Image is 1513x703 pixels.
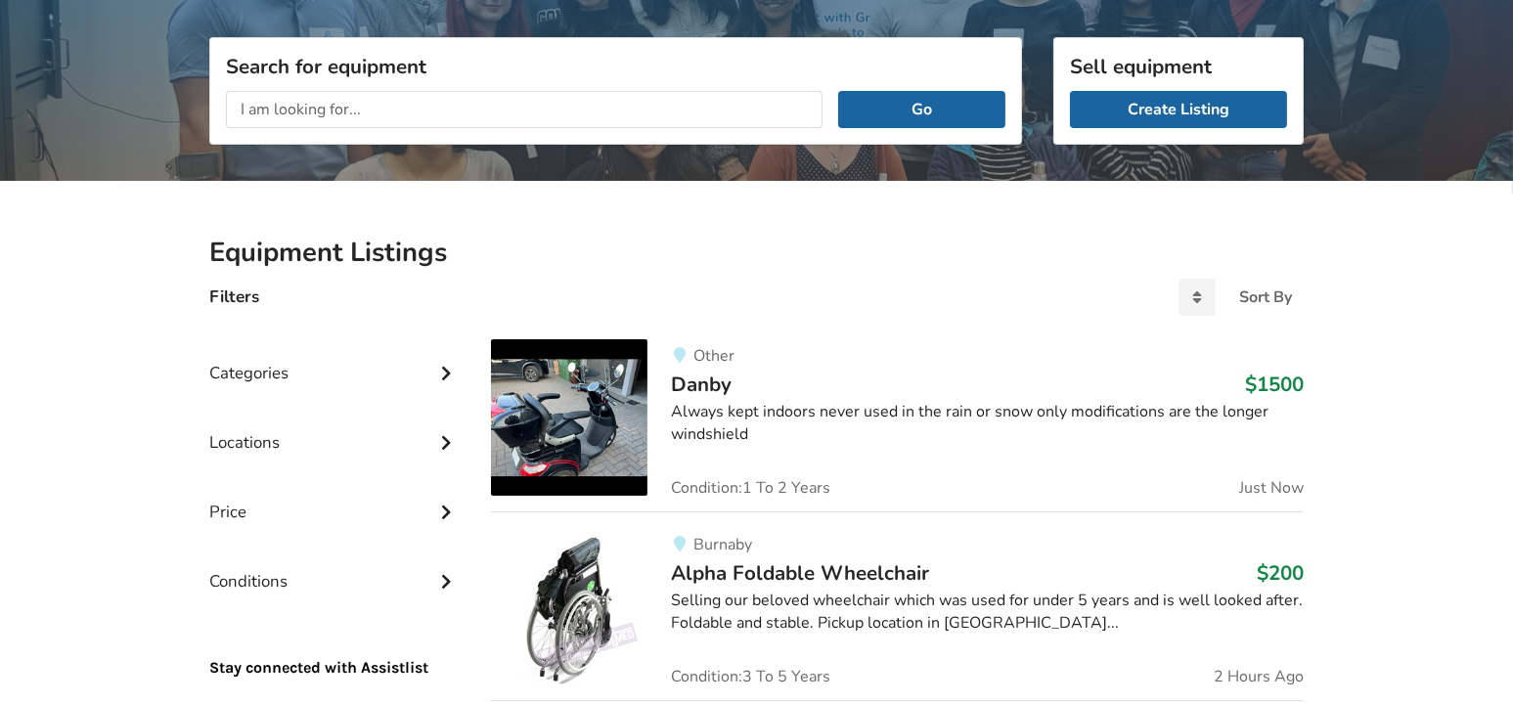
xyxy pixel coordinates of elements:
[209,286,259,308] h4: Filters
[671,559,929,587] span: Alpha Foldable Wheelchair
[671,480,830,496] span: Condition: 1 To 2 Years
[838,91,1005,128] button: Go
[693,345,734,367] span: Other
[1070,54,1287,79] h3: Sell equipment
[491,528,647,684] img: mobility-alpha foldable wheelchair
[1214,669,1304,684] span: 2 Hours Ago
[693,534,752,555] span: Burnaby
[209,324,460,393] div: Categories
[209,462,460,532] div: Price
[1239,289,1292,305] div: Sort By
[671,590,1304,635] div: Selling our beloved wheelchair which was used for under 5 years and is well looked after. Foldabl...
[209,393,460,462] div: Locations
[671,401,1304,446] div: Always kept indoors never used in the rain or snow only modifications are the longer windshield
[671,371,732,398] span: Danby
[1070,91,1287,128] a: Create Listing
[671,669,830,684] span: Condition: 3 To 5 Years
[1245,372,1304,397] h3: $1500
[491,511,1304,700] a: mobility-alpha foldable wheelchairBurnabyAlpha Foldable Wheelchair$200Selling our beloved wheelch...
[209,532,460,601] div: Conditions
[1239,480,1304,496] span: Just Now
[209,602,460,680] p: Stay connected with Assistlist
[491,339,1304,511] a: mobility-danby OtherDanby$1500Always kept indoors never used in the rain or snow only modificatio...
[209,236,1304,270] h2: Equipment Listings
[1257,560,1304,586] h3: $200
[491,339,647,496] img: mobility-danby
[226,91,823,128] input: I am looking for...
[226,54,1005,79] h3: Search for equipment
